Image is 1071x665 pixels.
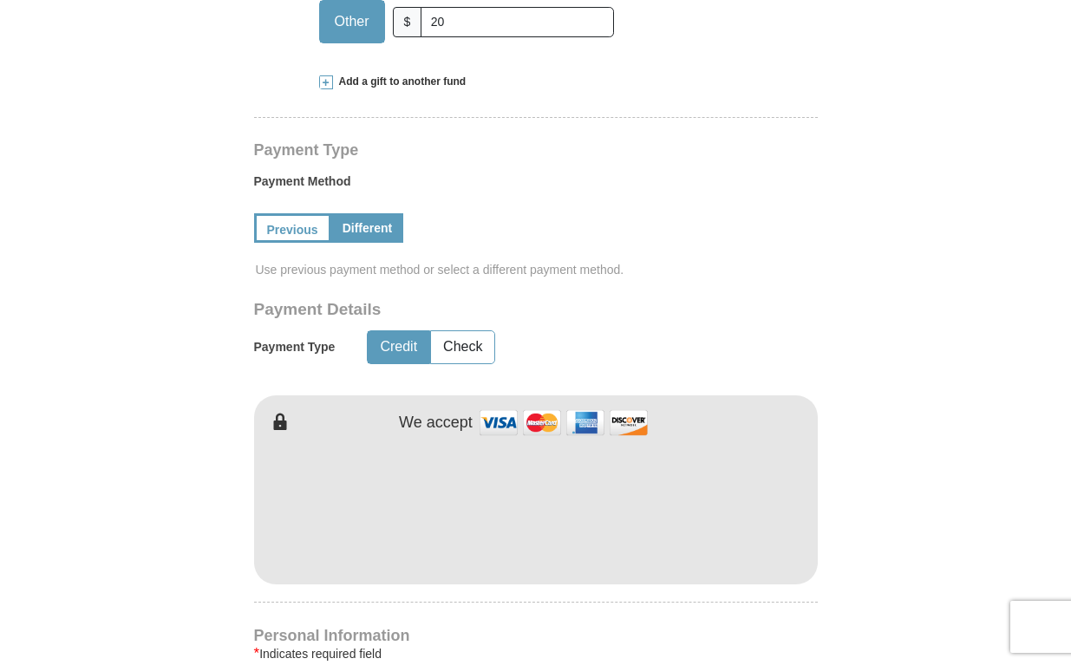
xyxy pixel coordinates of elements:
[256,261,820,278] span: Use previous payment method or select a different payment method.
[326,9,378,35] span: Other
[254,629,818,642] h4: Personal Information
[368,331,429,363] button: Credit
[254,300,696,320] h3: Payment Details
[333,75,467,89] span: Add a gift to another fund
[254,213,331,243] a: Previous
[254,340,336,355] h5: Payment Type
[421,7,613,37] input: Other Amount
[331,213,404,243] a: Different
[399,414,473,433] h4: We accept
[393,7,422,37] span: $
[477,404,650,441] img: credit cards accepted
[254,173,818,199] label: Payment Method
[254,143,818,157] h4: Payment Type
[254,643,818,664] div: Indicates required field
[431,331,494,363] button: Check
